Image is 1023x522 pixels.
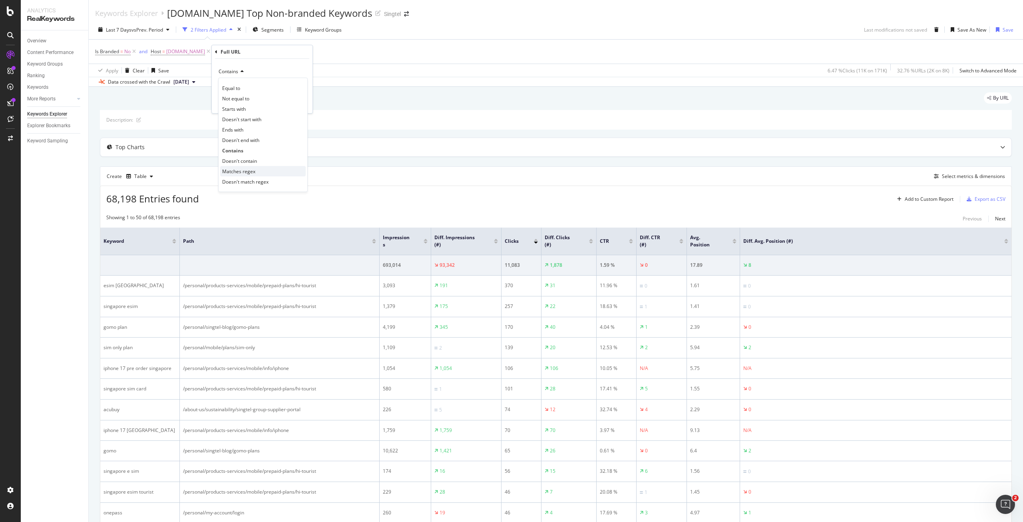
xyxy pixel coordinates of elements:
div: Select metrics & dimensions [942,173,1005,180]
div: Add to Custom Report [905,197,953,202]
span: Doesn't contain [222,158,257,164]
div: 17.41 % [600,385,633,392]
div: legacy label [984,92,1012,104]
div: 1,054 [383,365,428,372]
div: 1.55 [690,385,736,392]
div: N/A [640,365,648,372]
div: N/A [743,365,752,372]
div: /personal/products-services/mobile/prepaid-plans/hi-tourist [183,488,376,496]
div: 345 [440,324,448,331]
img: Equal [434,409,438,411]
div: 1.56 [690,468,736,475]
button: Apply [95,64,118,77]
span: Doesn't end with [222,137,259,144]
button: Add to Custom Report [894,193,953,206]
div: /personal/singtel-blog/gomo-plans [183,324,376,331]
button: Last 7 DaysvsPrev. Period [95,23,173,36]
div: 15 [550,468,555,475]
div: 1 [645,489,647,496]
div: 70 [505,427,538,434]
div: /personal/products-services/mobile/prepaid-plans/hi-tourist [183,385,376,392]
div: 56 [505,468,538,475]
div: Singtel [384,10,401,18]
div: 46 [505,488,538,496]
div: 40 [550,324,555,331]
span: 2025 Sep. 7th [173,78,189,86]
div: Top Charts [115,143,145,151]
div: 74 [505,406,538,413]
div: N/A [640,427,648,434]
div: Save [158,67,169,74]
div: 11.96 % [600,282,633,289]
span: Last 7 Days [106,26,131,33]
div: More Reports [27,95,56,103]
button: [DATE] [170,77,199,87]
div: 1 [439,386,442,393]
div: 11,083 [505,262,538,269]
div: Apply [106,67,118,74]
div: /personal/products-services/mobile/info/iphone [183,427,376,434]
div: Table [134,174,147,179]
div: 18.63 % [600,303,633,310]
div: 1,759 [383,427,428,434]
div: 10,622 [383,447,428,454]
a: Keyword Sampling [27,137,83,145]
button: Segments [249,23,287,36]
div: 1,421 [440,447,452,454]
div: 1 [645,303,647,310]
a: Overview [27,37,83,45]
div: 170 [505,324,538,331]
div: 257 [505,303,538,310]
div: 0 [645,447,648,454]
span: Host [151,48,161,55]
div: 0.61 % [600,447,633,454]
div: 32.74 % [600,406,633,413]
span: Keyword [103,238,160,245]
span: Segments [261,26,284,33]
div: Ranking [27,72,45,80]
div: 0 [748,385,751,392]
div: Data crossed with the Crawl [108,78,170,86]
span: 2 [1012,495,1019,501]
div: 20 [550,344,555,351]
div: 1,759 [440,427,452,434]
div: 0 [748,324,751,331]
div: 191 [440,282,448,289]
button: Cancel [215,99,240,107]
div: 17.89 [690,262,736,269]
div: 2 [748,447,751,454]
div: Keyword Sampling [27,137,68,145]
span: Not equal to [222,95,249,102]
div: 6.4 [690,447,736,454]
a: Content Performance [27,48,83,57]
div: 3,093 [383,282,428,289]
div: Next [995,215,1005,222]
div: 3.97 % [600,427,633,434]
div: 70 [550,427,555,434]
span: Ends with [222,126,243,133]
div: 16 [440,468,445,475]
div: 5.94 [690,344,736,351]
div: [DOMAIN_NAME] Top Non-branded Keywords [167,6,372,20]
div: /personal/mobile/plans/sim-only [183,344,376,351]
button: 2 Filters Applied [179,23,236,36]
div: 32.18 % [600,468,633,475]
div: 10.05 % [600,365,633,372]
a: Keywords Explorer [95,9,158,18]
div: singapore esim [103,303,176,310]
div: 3 [645,509,648,516]
span: Contains [219,68,238,75]
div: iphone 17 pre order singapore [103,365,176,372]
div: arrow-right-arrow-left [404,11,409,17]
div: 4 [645,406,648,413]
span: Diff. Impressions (#) [434,234,482,248]
img: Equal [640,285,643,287]
div: Content Performance [27,48,74,57]
div: 32.76 % URLs ( 2K on 8K ) [897,67,949,74]
div: 4 [550,509,553,516]
div: 6 [645,468,648,475]
span: Matches regex [222,168,255,175]
div: Switch to Advanced Mode [959,67,1017,74]
span: Diff. Clicks (#) [545,234,577,248]
div: 28 [550,385,555,392]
